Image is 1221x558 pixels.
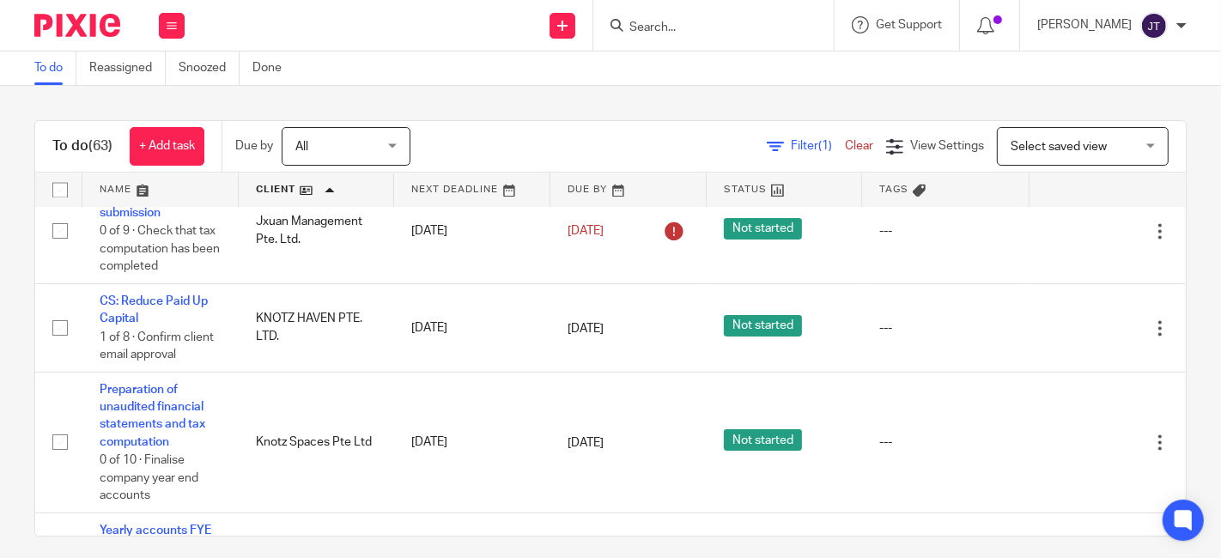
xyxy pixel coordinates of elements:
span: Filter [791,140,845,152]
span: View Settings [910,140,984,152]
p: [PERSON_NAME] [1037,16,1132,33]
a: + Add task [130,127,204,166]
span: Not started [724,429,802,451]
span: 1 of 8 · Confirm client email approval [100,331,214,361]
p: Due by [235,137,273,155]
div: --- [879,434,1012,451]
div: --- [879,319,1012,337]
span: Select saved view [1011,141,1107,153]
a: CS: Reduce Paid Up Capital [100,295,208,324]
td: [DATE] [394,372,550,513]
span: [DATE] [568,225,604,237]
a: Reassigned [89,52,166,85]
span: Tags [879,185,908,194]
span: [DATE] [568,322,604,334]
img: Pixie [34,14,120,37]
span: Not started [724,218,802,240]
input: Search [628,21,782,36]
a: To do [34,52,76,85]
span: (1) [818,140,832,152]
td: KNOTZ HAVEN PTE. LTD. [239,283,395,372]
span: 0 of 10 · Finalise company year end accounts [100,453,198,500]
td: Knotz Spaces Pte Ltd [239,372,395,513]
a: Preparation of unaudited financial statements and tax computation [100,384,205,448]
td: [DATE] [394,178,550,283]
span: 0 of 9 · Check that tax computation has been completed [100,224,220,271]
a: Corporate tax submission [100,190,175,219]
span: Get Support [876,19,942,31]
td: [DATE] [394,283,550,372]
a: Clear [845,140,873,152]
h1: To do [52,137,112,155]
a: Done [252,52,295,85]
a: Snoozed [179,52,240,85]
span: Not started [724,315,802,337]
div: --- [879,222,1012,240]
span: (63) [88,139,112,153]
img: svg%3E [1140,12,1168,39]
span: [DATE] [568,436,604,448]
span: All [295,141,308,153]
a: Yearly accounts FYE [DATE] [100,525,211,554]
td: Jxuan Management Pte. Ltd. [239,178,395,283]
